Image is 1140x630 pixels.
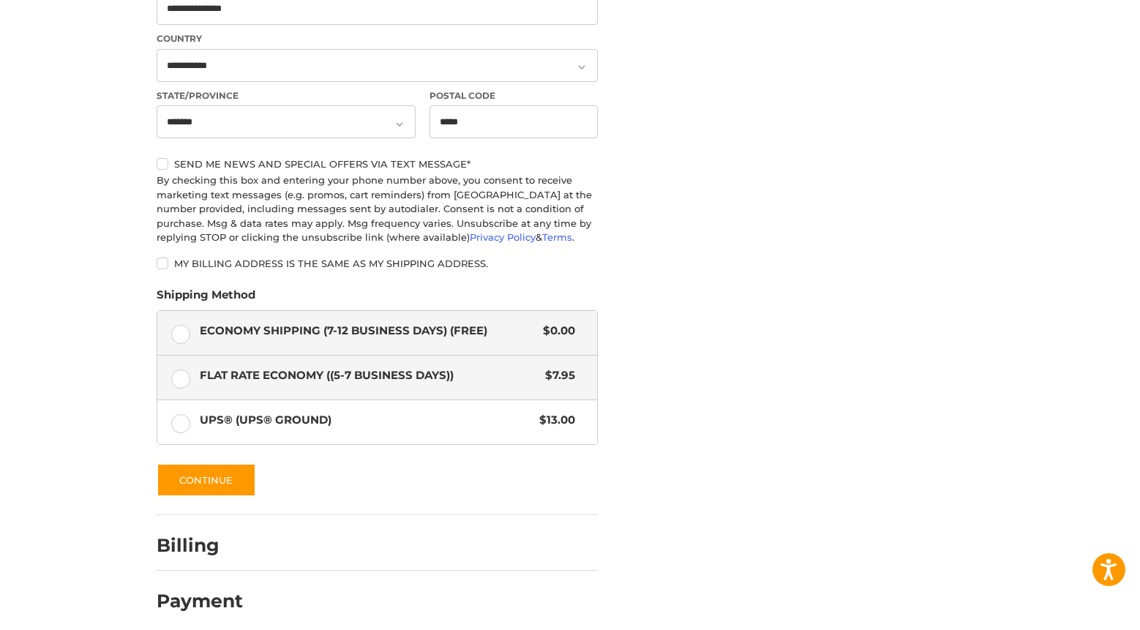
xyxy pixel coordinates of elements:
[157,258,598,269] label: My billing address is the same as my shipping address.
[539,367,576,384] span: $7.95
[536,323,576,340] span: $0.00
[470,231,536,243] a: Privacy Policy
[200,323,536,340] span: Economy Shipping (7-12 Business Days) (Free)
[542,231,572,243] a: Terms
[157,463,256,497] button: Continue
[157,534,242,557] h2: Billing
[157,287,255,310] legend: Shipping Method
[200,367,539,384] span: Flat Rate Economy ((5-7 Business Days))
[157,32,598,45] label: Country
[533,412,576,429] span: $13.00
[157,158,598,170] label: Send me news and special offers via text message*
[430,89,598,102] label: Postal Code
[157,89,416,102] label: State/Province
[200,412,533,429] span: UPS® (UPS® Ground)
[157,173,598,245] div: By checking this box and entering your phone number above, you consent to receive marketing text ...
[1019,590,1140,630] iframe: Google Customer Reviews
[157,590,243,612] h2: Payment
